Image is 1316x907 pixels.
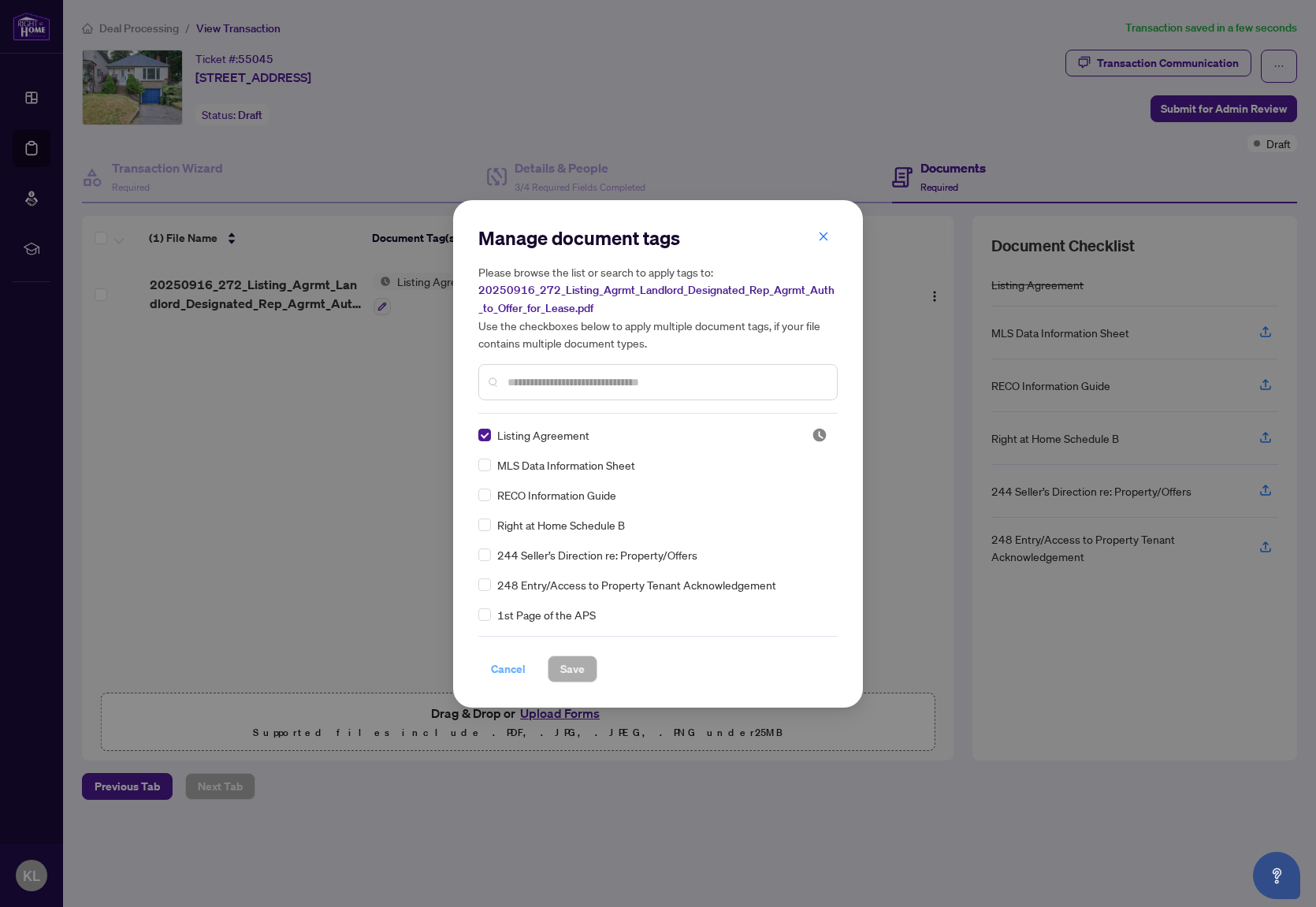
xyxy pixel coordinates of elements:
[497,426,589,444] span: Listing Agreement
[497,456,635,474] span: MLS Data Information Sheet
[497,546,697,563] span: 244 Seller’s Direction re: Property/Offers
[497,606,596,623] span: 1st Page of the APS
[497,486,616,504] span: RECO Information Guide
[812,427,827,443] span: Pending Review
[818,231,829,242] span: close
[812,427,827,443] img: status
[497,516,625,533] span: Right at Home Schedule B
[548,656,597,682] button: Save
[478,283,835,315] span: 20250916_272_Listing_Agrmt_Landlord_Designated_Rep_Agrmt_Auth_to_Offer_for_Lease.pdf
[1253,852,1300,899] button: Open asap
[478,656,538,682] button: Cancel
[478,225,838,251] h2: Manage document tags
[491,656,526,682] span: Cancel
[478,263,838,351] h5: Please browse the list or search to apply tags to: Use the checkboxes below to apply multiple doc...
[497,576,776,593] span: 248 Entry/Access to Property Tenant Acknowledgement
